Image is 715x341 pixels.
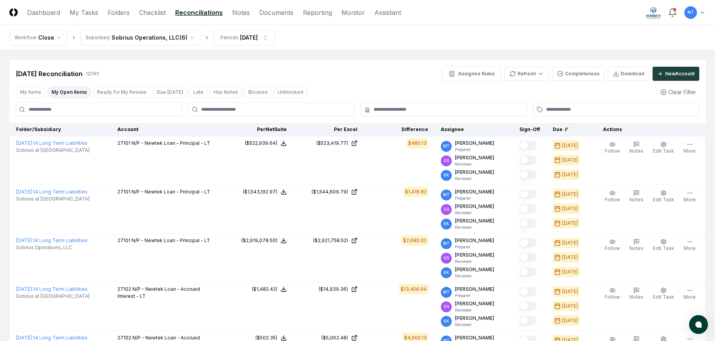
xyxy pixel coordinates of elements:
div: ($2,919,078.50) [241,237,277,244]
div: 12 / 141 [86,70,99,77]
span: Edit Task [653,197,674,202]
span: Notes [629,294,643,300]
button: Mark complete [519,316,537,325]
a: [DATE]:14 Long Term Liabilities [16,189,88,195]
button: Notes [628,188,645,205]
p: Reviewer [455,161,494,167]
button: MT [684,5,698,20]
a: [DATE]:14 Long Term Liabilities [16,335,88,341]
a: Monitor [341,8,365,17]
span: MT [443,289,450,295]
span: N/P - Newtek Loan - Accrued Interest - LT [117,286,200,299]
a: [DATE]:14 Long Term Liabilities [16,286,88,292]
a: ($1,544,609.79) [299,188,357,195]
button: Follow [603,237,621,253]
button: Notes [628,237,645,253]
span: 27102 [117,335,131,341]
p: Reviewer [455,307,494,313]
button: My Items [16,86,46,98]
a: [DATE]:14 Long Term Liabilities [16,237,88,243]
div: Account [117,126,216,133]
div: [DATE] [562,317,578,324]
div: [DATE] [562,288,578,295]
button: Mark complete [519,238,537,248]
div: ($1,543,192.97) [243,188,277,195]
span: Sobrius at [GEOGRAPHIC_DATA] [16,293,90,300]
div: [DATE] [562,254,578,261]
div: $480.13 [408,140,427,147]
button: Ready for My Review [93,86,151,98]
span: [DATE] : [16,286,33,292]
span: GS [444,255,449,261]
button: Mark complete [519,141,537,150]
img: Logo [9,8,18,16]
button: Download [608,67,649,81]
button: Mark complete [519,204,537,213]
th: Assignee [434,123,513,137]
a: ($2,921,758.52) [299,237,357,244]
th: Per NetSuite [222,123,293,137]
img: Sobrius logo [646,6,662,19]
span: [DATE] : [16,237,33,243]
div: ($2,921,758.52) [313,237,348,244]
button: Mark complete [519,301,537,311]
span: Notes [629,197,643,202]
div: [DATE] [562,191,578,198]
a: ($14,939.36) [299,286,357,293]
p: [PERSON_NAME] [455,188,494,195]
button: NewAccount [653,67,699,81]
a: [DATE]:14 Long Term Liabilities [16,140,88,146]
span: Follow [605,245,620,251]
span: KK [444,318,449,324]
div: [DATE] [562,171,578,178]
p: Reviewer [455,322,494,328]
div: ($522,939.64) [245,140,277,147]
button: ($1,543,192.97) [243,188,287,195]
div: ($1,482.42) [252,286,277,293]
span: [DATE] : [16,335,33,341]
nav: breadcrumb [9,30,275,46]
div: [DATE] [562,239,578,246]
p: [PERSON_NAME] [455,169,494,176]
button: Refresh [504,67,549,81]
div: New Account [665,70,695,77]
p: [PERSON_NAME] [455,140,494,147]
span: GS [444,158,449,164]
span: N/P - Newtek Loan - Principal - LT [132,189,210,195]
span: Edit Task [653,245,674,251]
button: Late [189,86,208,98]
button: Edit Task [651,140,676,156]
p: [PERSON_NAME] [455,203,494,210]
span: 27101 [117,189,130,195]
th: Sign-Off [513,123,546,137]
div: $2,680.02 [403,237,427,244]
div: ($14,939.36) [319,286,348,293]
a: ($523,419.77) [299,140,357,147]
p: [PERSON_NAME] [455,217,494,224]
button: Edit Task [651,237,676,253]
button: Unblocked [273,86,308,98]
a: Documents [259,8,293,17]
p: Reviewer [455,273,494,279]
span: [DATE] : [16,140,33,146]
p: Reviewer [455,210,494,216]
p: Preparer [455,147,494,153]
span: Sobrius at [GEOGRAPHIC_DATA] [16,195,90,202]
th: Difference [364,123,434,137]
div: Due [553,126,584,133]
span: Sobrius at [GEOGRAPHIC_DATA] [16,147,90,154]
span: [DATE] : [16,189,33,195]
button: Has Notes [209,86,242,98]
button: Due Today [152,86,187,98]
button: Periods[DATE] [214,30,275,46]
div: ($1,544,609.79) [312,188,348,195]
p: [PERSON_NAME] [455,154,494,161]
button: Edit Task [651,188,676,205]
button: ($522,939.64) [245,140,287,147]
span: Sobrius Operations, LLC [16,244,72,251]
button: Mark complete [519,190,537,199]
p: Reviewer [455,176,494,182]
span: MT [687,9,694,15]
p: [PERSON_NAME] [455,315,494,322]
span: KK [444,172,449,178]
